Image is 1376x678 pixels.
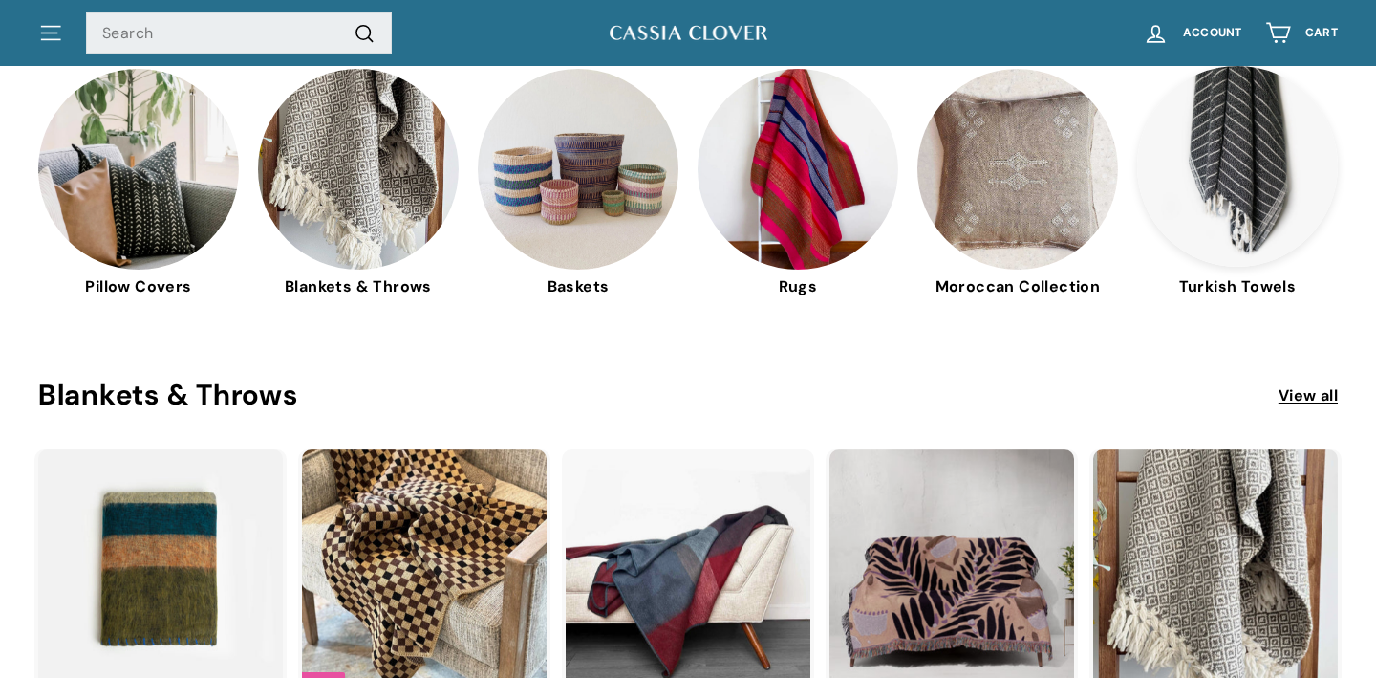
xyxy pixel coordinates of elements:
[478,274,678,299] span: Baskets
[1279,383,1338,408] a: View all
[86,12,392,55] input: Search
[258,69,459,299] a: Blankets & Throws
[1131,5,1254,61] a: Account
[1183,27,1242,39] span: Account
[38,380,1279,411] h2: Blankets & Throws
[38,274,239,299] span: Pillow Covers
[1137,274,1338,299] span: Turkish Towels
[698,274,898,299] span: Rugs
[1305,27,1338,39] span: Cart
[38,69,239,299] a: Pillow Covers
[698,69,898,299] a: Rugs
[478,69,678,299] a: Baskets
[1137,69,1338,299] a: Turkish Towels
[917,69,1118,299] a: Moroccan Collection
[258,274,459,299] span: Blankets & Throws
[1254,5,1349,61] a: Cart
[917,274,1118,299] span: Moroccan Collection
